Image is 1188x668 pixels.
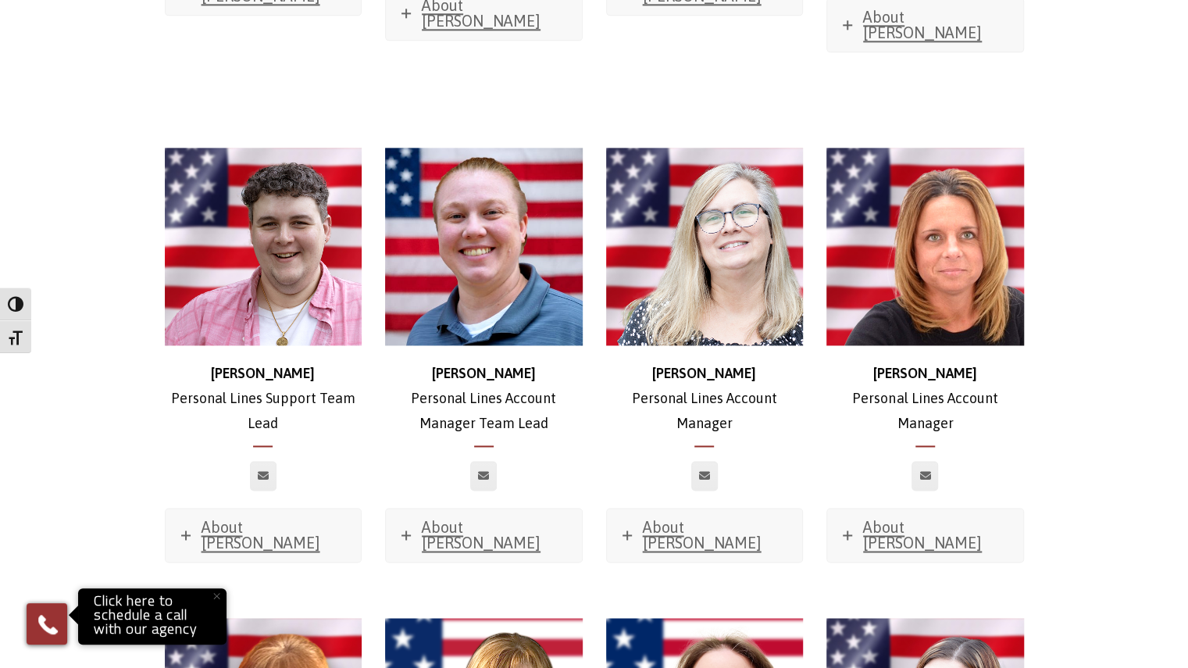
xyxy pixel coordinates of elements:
img: Phone icon [35,612,60,637]
img: Blake_500x500 [165,148,362,345]
img: Alice Taylor_500x500 [826,148,1024,345]
button: Close [199,579,234,613]
a: About [PERSON_NAME] [607,509,803,562]
p: Personal Lines Account Manager [606,361,804,437]
strong: [PERSON_NAME] [432,365,536,381]
span: About [PERSON_NAME] [863,518,982,552]
p: Click here to schedule a call with our agency [82,592,223,641]
span: About [PERSON_NAME] [863,8,982,41]
a: About [PERSON_NAME] [827,509,1023,562]
p: Personal Lines Account Manager Team Lead [385,361,583,437]
strong: [PERSON_NAME] [211,365,315,381]
a: About [PERSON_NAME] [386,509,582,562]
span: About [PERSON_NAME] [422,518,540,552]
a: About [PERSON_NAME] [166,509,362,562]
span: About [PERSON_NAME] [643,518,762,552]
p: Personal Lines Account Manager [826,361,1024,437]
img: Dawn_500x500 [606,148,804,345]
p: Personal Lines Support Team Lead [165,361,362,437]
img: Darlene 1 [385,148,583,345]
span: About [PERSON_NAME] [202,518,320,552]
strong: [PERSON_NAME] [873,365,977,381]
strong: [PERSON_NAME] [652,365,756,381]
